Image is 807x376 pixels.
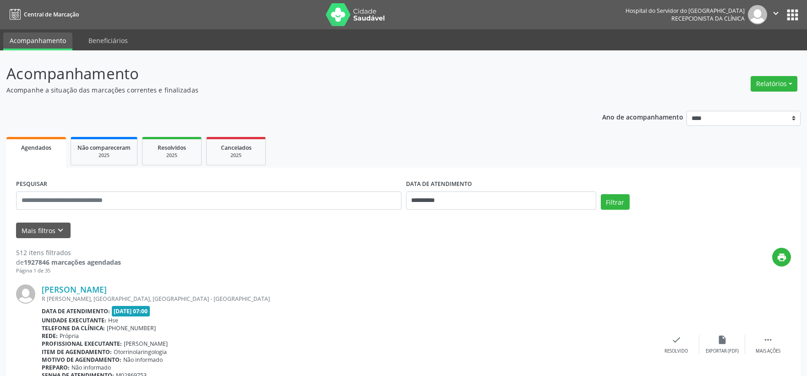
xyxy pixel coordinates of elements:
[42,316,106,324] b: Unidade executante:
[60,332,79,340] span: Própria
[717,335,727,345] i: insert_drive_file
[114,348,167,356] span: Otorrinolaringologia
[55,225,66,235] i: keyboard_arrow_down
[6,85,562,95] p: Acompanhe a situação das marcações correntes e finalizadas
[21,144,51,152] span: Agendados
[107,324,156,332] span: [PHONE_NUMBER]
[751,76,797,92] button: Relatórios
[16,284,35,304] img: img
[16,267,121,275] div: Página 1 de 35
[626,7,745,15] div: Hospital do Servidor do [GEOGRAPHIC_DATA]
[602,111,683,122] p: Ano de acompanhamento
[42,295,653,303] div: R [PERSON_NAME], [GEOGRAPHIC_DATA], [GEOGRAPHIC_DATA] - [GEOGRAPHIC_DATA]
[42,356,121,364] b: Motivo de agendamento:
[16,177,47,191] label: PESQUISAR
[601,194,630,210] button: Filtrar
[42,364,70,371] b: Preparo:
[748,5,767,24] img: img
[24,258,121,267] strong: 1927846 marcações agendadas
[42,324,105,332] b: Telefone da clínica:
[42,332,58,340] b: Rede:
[213,152,259,159] div: 2025
[112,306,150,316] span: [DATE] 07:00
[108,316,118,324] span: Hse
[772,248,791,267] button: print
[777,252,787,262] i: print
[82,33,134,49] a: Beneficiários
[42,348,112,356] b: Item de agendamento:
[763,335,773,345] i: 
[123,356,163,364] span: Não informado
[3,33,72,50] a: Acompanhamento
[664,348,688,354] div: Resolvido
[42,284,107,294] a: [PERSON_NAME]
[6,62,562,85] p: Acompanhamento
[158,144,186,152] span: Resolvidos
[221,144,252,152] span: Cancelados
[767,5,785,24] button: 
[77,144,131,152] span: Não compareceram
[756,348,780,354] div: Mais ações
[77,152,131,159] div: 2025
[6,7,79,22] a: Central de Marcação
[16,257,121,267] div: de
[785,7,801,23] button: apps
[42,340,122,348] b: Profissional executante:
[16,248,121,257] div: 512 itens filtrados
[24,11,79,18] span: Central de Marcação
[149,152,195,159] div: 2025
[406,177,472,191] label: DATA DE ATENDIMENTO
[771,8,781,18] i: 
[671,335,681,345] i: check
[671,15,745,22] span: Recepcionista da clínica
[124,340,168,348] span: [PERSON_NAME]
[42,307,110,315] b: Data de atendimento:
[71,364,111,371] span: Não informado
[706,348,739,354] div: Exportar (PDF)
[16,223,71,239] button: Mais filtroskeyboard_arrow_down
